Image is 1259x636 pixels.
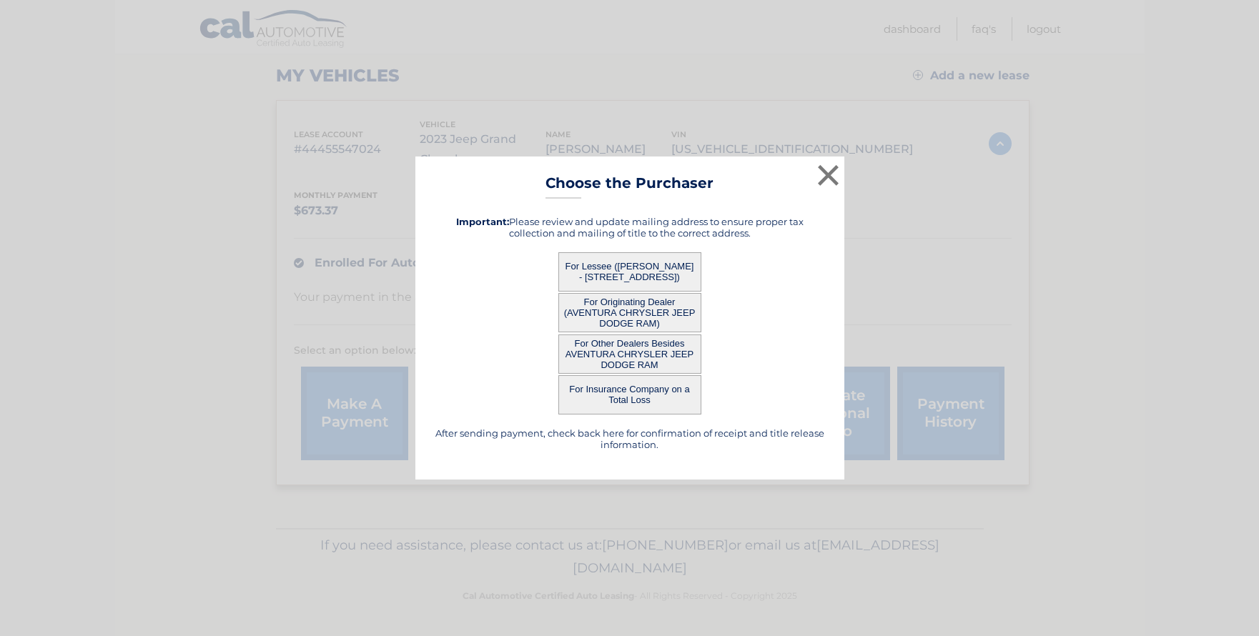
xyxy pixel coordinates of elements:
button: For Insurance Company on a Total Loss [558,375,701,414]
h5: After sending payment, check back here for confirmation of receipt and title release information. [433,427,826,450]
h5: Please review and update mailing address to ensure proper tax collection and mailing of title to ... [433,216,826,239]
button: For Other Dealers Besides AVENTURA CHRYSLER JEEP DODGE RAM [558,334,701,374]
strong: Important: [456,216,509,227]
h3: Choose the Purchaser [545,174,714,199]
button: For Lessee ([PERSON_NAME] - [STREET_ADDRESS]) [558,252,701,292]
button: × [814,161,843,189]
button: For Originating Dealer (AVENTURA CHRYSLER JEEP DODGE RAM) [558,293,701,332]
